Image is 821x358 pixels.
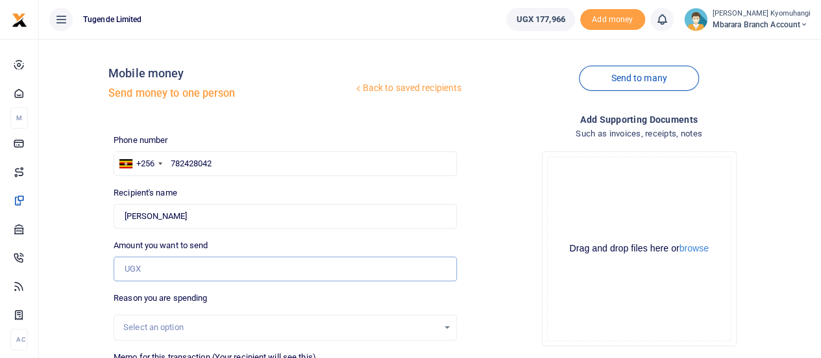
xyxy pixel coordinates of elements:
[12,14,27,24] a: logo-small logo-large logo-large
[114,152,166,175] div: Uganda: +256
[12,12,27,28] img: logo-small
[114,186,177,199] label: Recipient's name
[10,107,28,129] li: M
[516,13,565,26] span: UGX 177,966
[114,204,457,229] input: Loading name...
[108,87,352,100] h5: Send money to one person
[580,14,645,23] a: Add money
[123,321,438,334] div: Select an option
[78,14,147,25] span: Tugende Limited
[467,127,811,141] h4: Such as invoices, receipts, notes
[542,151,737,346] div: File Uploader
[684,8,811,31] a: profile-user [PERSON_NAME] Kyomuhangi Mbarara Branch account
[579,66,698,91] a: Send to many
[10,329,28,350] li: Ac
[684,8,707,31] img: profile-user
[114,239,208,252] label: Amount you want to send
[114,151,457,176] input: Enter phone number
[114,134,167,147] label: Phone number
[580,9,645,31] li: Toup your wallet
[114,257,457,281] input: UGX
[548,242,731,255] div: Drag and drop files here or
[501,8,580,31] li: Wallet ballance
[713,19,811,31] span: Mbarara Branch account
[467,112,811,127] h4: Add supporting Documents
[680,244,709,253] button: browse
[108,66,352,81] h4: Mobile money
[136,157,154,170] div: +256
[506,8,574,31] a: UGX 177,966
[713,8,811,19] small: [PERSON_NAME] Kyomuhangi
[114,292,207,305] label: Reason you are spending
[353,77,463,100] a: Back to saved recipients
[580,9,645,31] span: Add money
